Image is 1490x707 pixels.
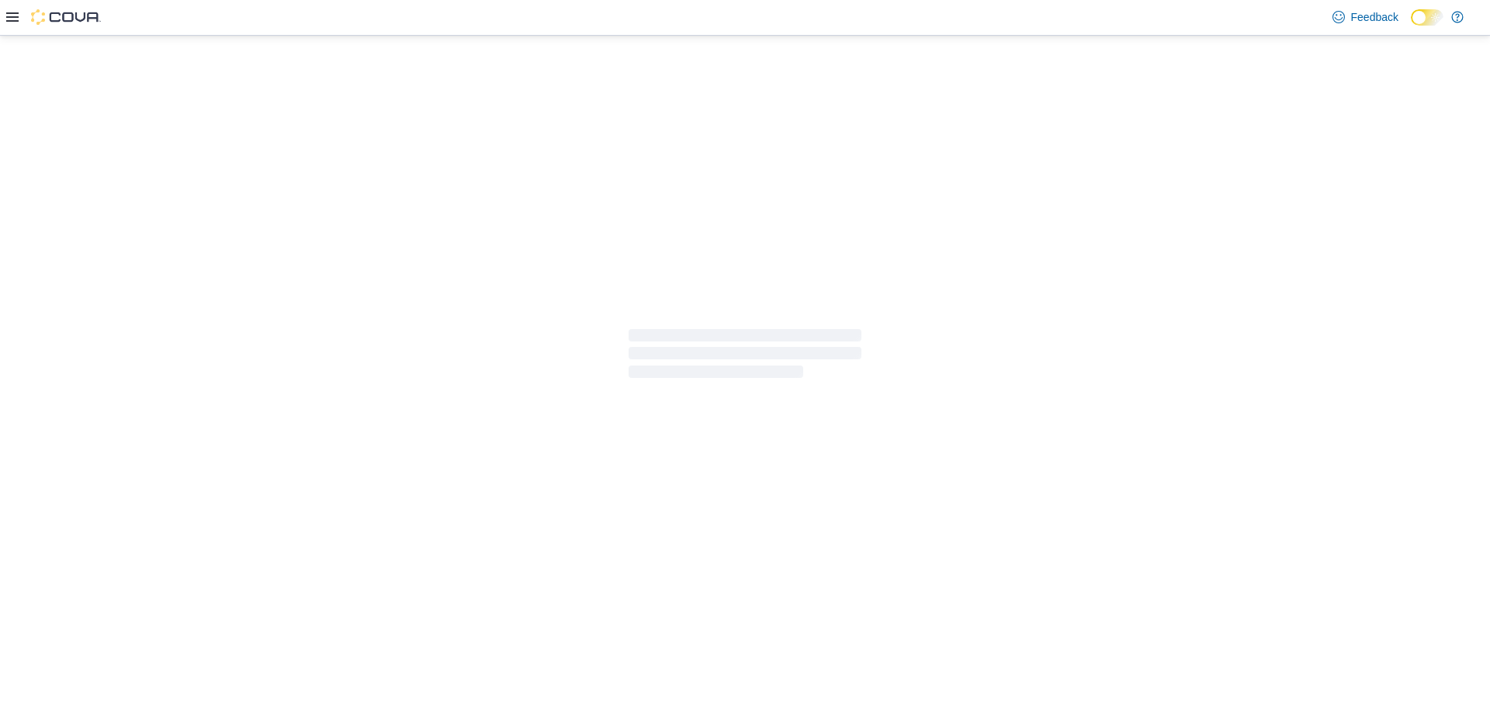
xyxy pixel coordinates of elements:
span: Feedback [1351,9,1398,25]
a: Feedback [1326,2,1405,33]
span: Loading [629,332,861,382]
input: Dark Mode [1411,9,1443,26]
img: Cova [31,9,101,25]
